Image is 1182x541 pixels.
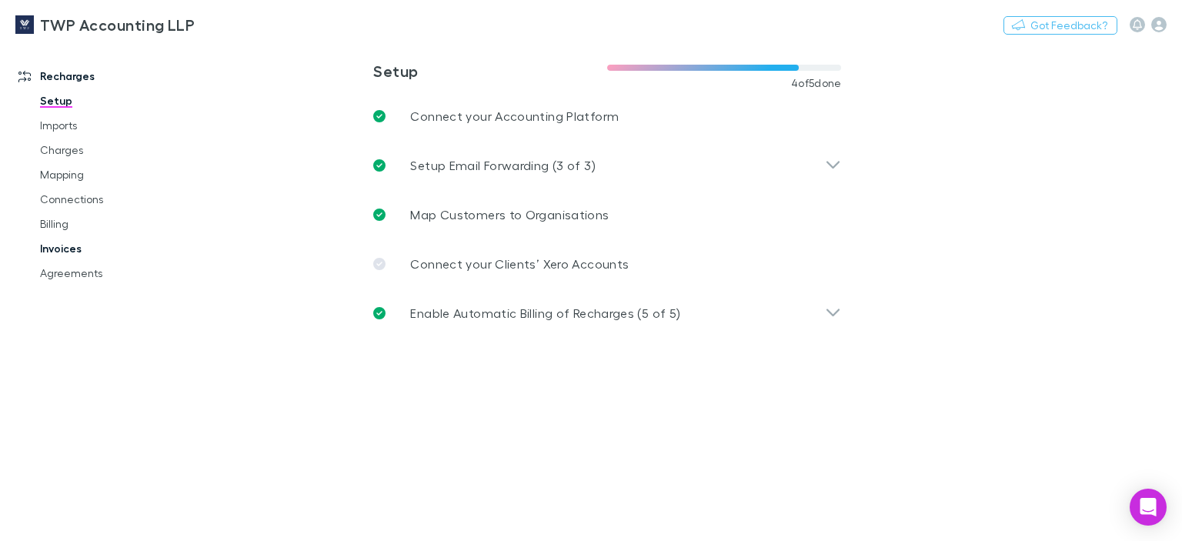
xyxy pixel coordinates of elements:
a: Connections [25,187,202,212]
a: Charges [25,138,202,162]
a: Connect your Accounting Platform [361,92,853,141]
a: Map Customers to Organisations [361,190,853,239]
a: Agreements [25,261,202,286]
p: Setup Email Forwarding (3 of 3) [410,156,595,175]
a: Invoices [25,236,202,261]
div: Enable Automatic Billing of Recharges (5 of 5) [361,289,853,338]
div: Setup Email Forwarding (3 of 3) [361,141,853,190]
p: Map Customers to Organisations [410,205,609,224]
p: Connect your Clients’ Xero Accounts [410,255,629,273]
a: Setup [25,88,202,113]
p: Enable Automatic Billing of Recharges (5 of 5) [410,304,680,322]
p: Connect your Accounting Platform [410,107,619,125]
a: TWP Accounting LLP [6,6,204,43]
img: TWP Accounting LLP's Logo [15,15,34,34]
h3: Setup [373,62,607,80]
h3: TWP Accounting LLP [40,15,195,34]
a: Imports [25,113,202,138]
a: Mapping [25,162,202,187]
div: Open Intercom Messenger [1130,489,1167,526]
span: 4 of 5 done [791,77,842,89]
a: Connect your Clients’ Xero Accounts [361,239,853,289]
button: Got Feedback? [1003,16,1117,35]
a: Billing [25,212,202,236]
a: Recharges [3,64,202,88]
